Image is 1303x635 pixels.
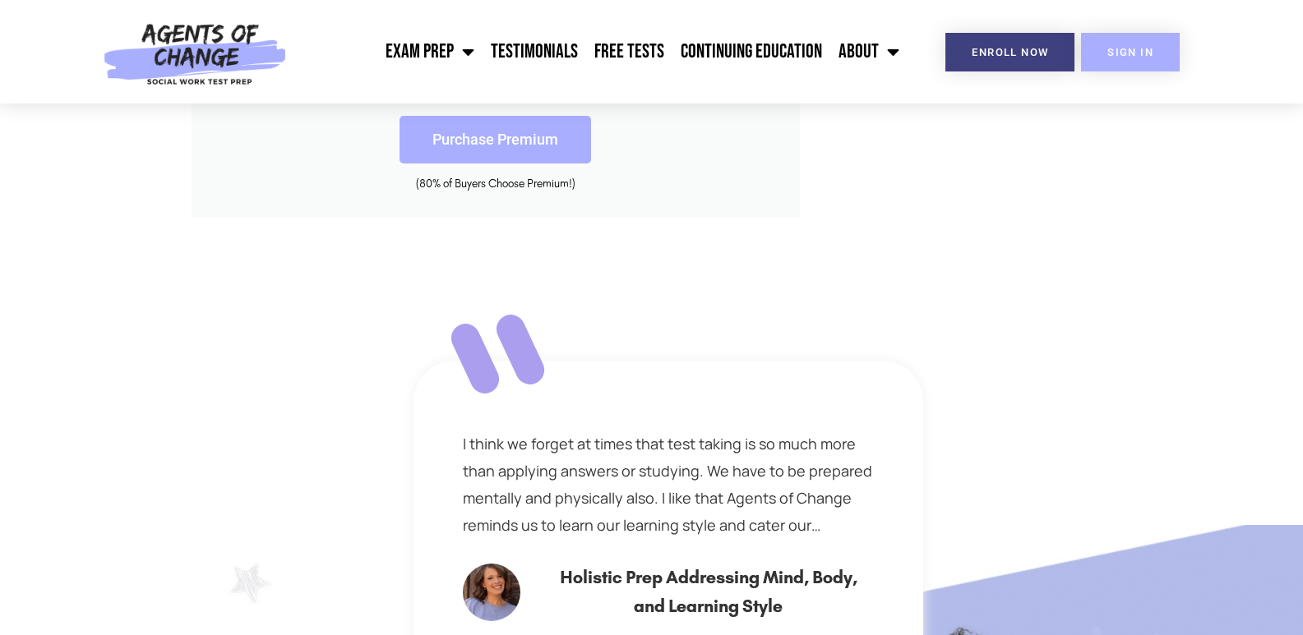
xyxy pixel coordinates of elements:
[377,31,483,72] a: Exam Prep
[295,31,908,72] nav: Menu
[830,31,908,72] a: About
[463,430,874,539] div: I think we forget at times that test taking is so much more than applying answers or studying. We...
[1081,33,1180,71] a: SIGN IN
[463,564,520,621] img: Screenshot
[672,31,830,72] a: Continuing Education
[543,564,874,621] h3: Holistic Prep Addressing Mind, Body, and Learning Style
[483,31,586,72] a: Testimonials
[945,33,1074,71] a: Enroll Now
[1107,47,1153,58] span: SIGN IN
[216,176,775,192] div: (80% of Buyers Choose Premium!)
[400,116,591,163] a: Purchase Premium
[586,31,672,72] a: Free Tests
[972,47,1048,58] span: Enroll Now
